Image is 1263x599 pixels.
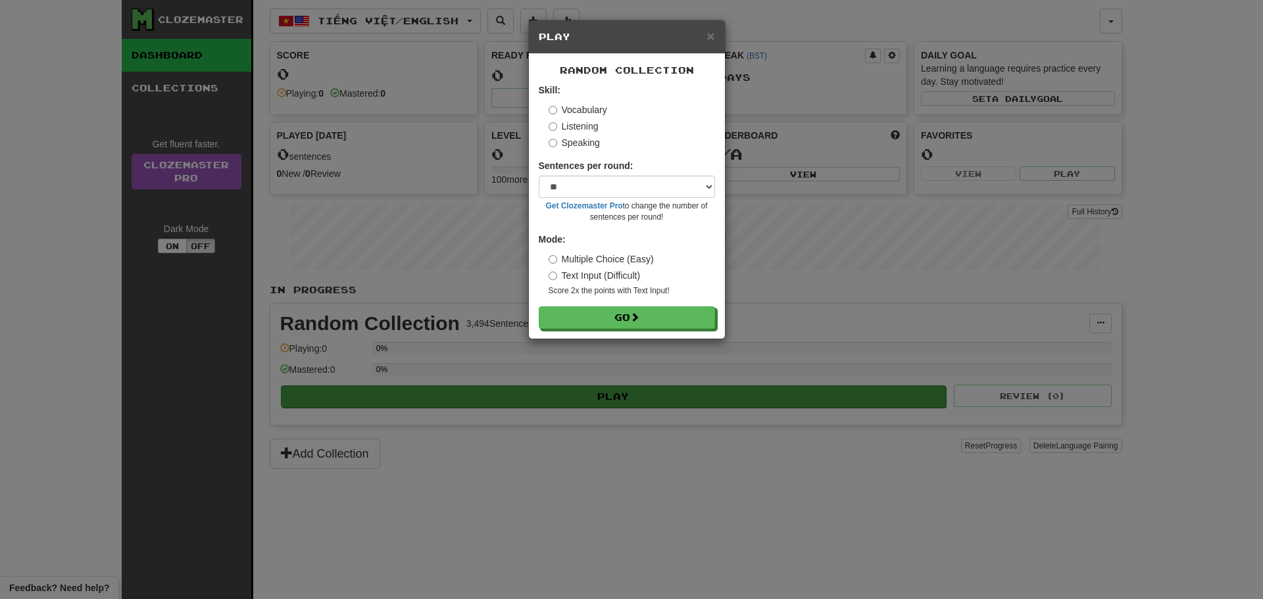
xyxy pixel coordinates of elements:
label: Multiple Choice (Easy) [549,252,654,266]
label: Sentences per round: [539,159,633,172]
input: Text Input (Difficult) [549,272,557,280]
input: Vocabulary [549,106,557,114]
input: Listening [549,122,557,131]
small: Score 2x the points with Text Input ! [549,285,715,297]
strong: Mode: [539,234,566,245]
strong: Skill: [539,85,560,95]
button: Go [539,306,715,329]
span: Random Collection [560,64,694,76]
h5: Play [539,30,715,43]
small: to change the number of sentences per round! [539,201,715,223]
label: Text Input (Difficult) [549,269,641,282]
input: Speaking [549,139,557,147]
span: × [706,28,714,43]
a: Get Clozemaster Pro [546,201,623,210]
label: Listening [549,120,599,133]
label: Speaking [549,136,600,149]
button: Close [706,29,714,43]
input: Multiple Choice (Easy) [549,255,557,264]
label: Vocabulary [549,103,607,116]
